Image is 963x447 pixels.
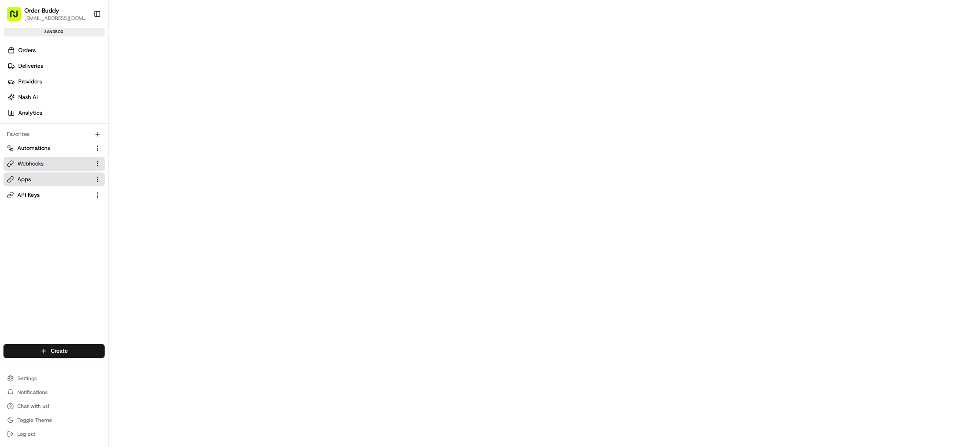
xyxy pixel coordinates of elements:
[17,160,43,168] span: Webhooks
[17,417,52,424] span: Toggle Theme
[17,191,40,199] span: API Keys
[18,93,38,101] span: Nash AI
[17,389,48,396] span: Notifications
[3,400,105,412] button: Chat with us!
[18,46,36,54] span: Orders
[3,157,105,171] button: Webhooks
[18,78,42,86] span: Providers
[18,109,42,117] span: Analytics
[30,83,142,92] div: Start new chat
[9,127,16,134] div: 📗
[73,127,80,134] div: 💻
[9,35,158,49] p: Welcome 👋
[23,56,143,65] input: Clear
[148,86,158,96] button: Start new chat
[3,43,108,57] a: Orders
[61,147,105,154] a: Powered byPylon
[3,372,105,384] button: Settings
[3,414,105,426] button: Toggle Theme
[3,386,105,398] button: Notifications
[18,62,43,70] span: Deliveries
[3,28,105,36] div: sandbox
[3,3,90,24] button: Order Buddy[EMAIL_ADDRESS][DOMAIN_NAME]
[3,59,108,73] a: Deliveries
[3,188,105,202] button: API Keys
[17,175,31,183] span: Apps
[17,144,50,152] span: Automations
[3,172,105,186] button: Apps
[51,347,68,355] span: Create
[3,344,105,358] button: Create
[9,9,26,26] img: Nash
[7,191,91,199] a: API Keys
[17,430,35,437] span: Log out
[5,123,70,138] a: 📗Knowledge Base
[70,123,143,138] a: 💻API Documentation
[17,375,37,382] span: Settings
[3,141,105,155] button: Automations
[7,175,91,183] a: Apps
[7,160,91,168] a: Webhooks
[3,90,108,104] a: Nash AI
[3,127,105,141] div: Favorites
[3,428,105,440] button: Log out
[17,403,49,410] span: Chat with us!
[24,15,86,22] button: [EMAIL_ADDRESS][DOMAIN_NAME]
[86,147,105,154] span: Pylon
[82,126,139,135] span: API Documentation
[7,144,91,152] a: Automations
[9,83,24,99] img: 1736555255976-a54dd68f-1ca7-489b-9aae-adbdc363a1c4
[3,75,108,89] a: Providers
[3,106,108,120] a: Analytics
[30,92,110,99] div: We're available if you need us!
[24,6,59,15] button: Order Buddy
[17,126,66,135] span: Knowledge Base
